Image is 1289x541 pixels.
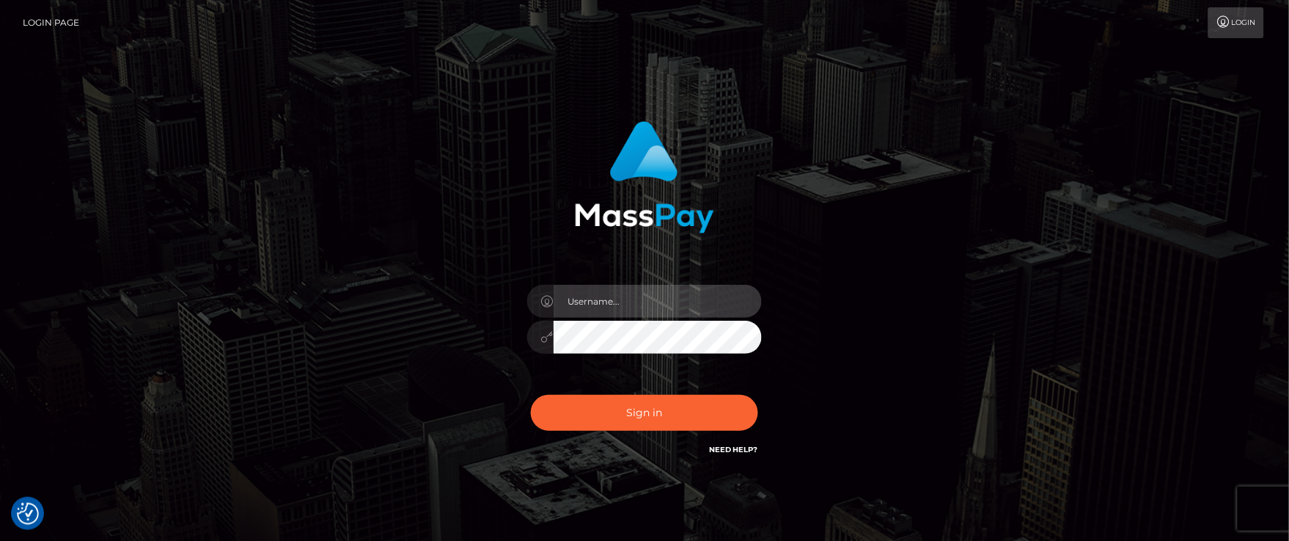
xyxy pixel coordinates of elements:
a: Login [1208,7,1264,38]
img: MassPay Login [575,121,714,233]
button: Consent Preferences [17,503,39,525]
a: Need Help? [709,445,758,454]
a: Login Page [23,7,79,38]
button: Sign in [531,395,758,431]
input: Username... [554,285,762,318]
img: Revisit consent button [17,503,39,525]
